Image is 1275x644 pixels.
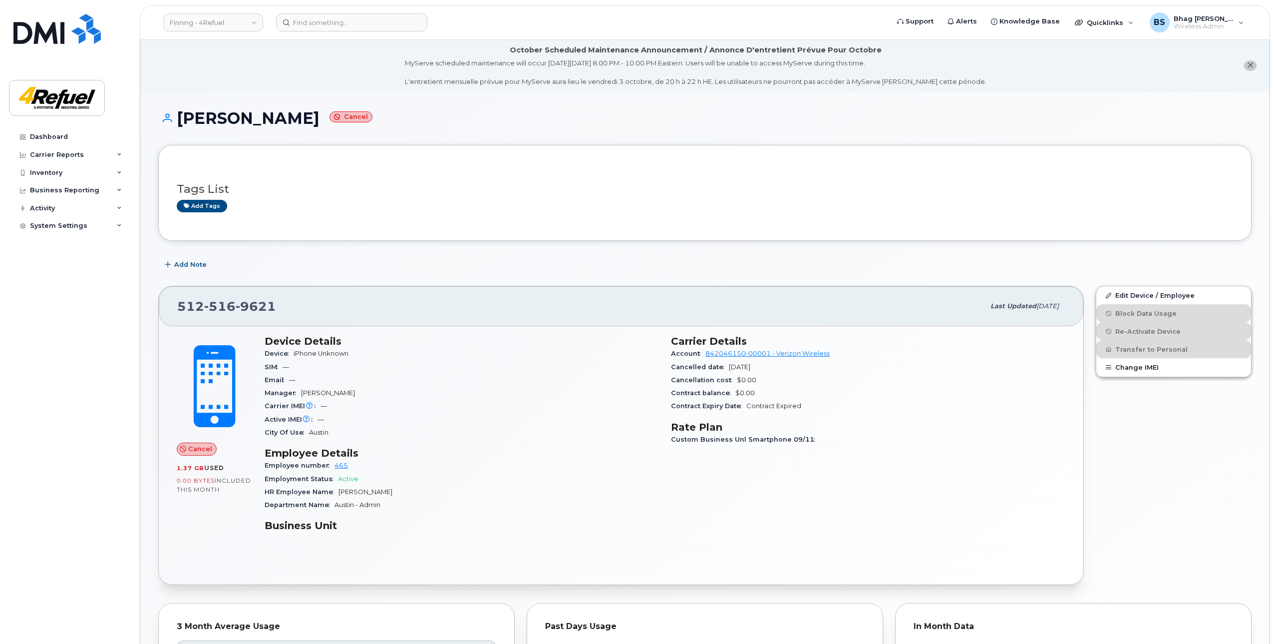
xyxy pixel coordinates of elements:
[236,299,276,314] span: 9621
[329,111,372,123] small: Cancel
[177,622,496,632] div: 3 Month Average Usage
[914,622,1233,632] div: In Month Data
[338,475,358,483] span: Active
[265,520,659,532] h3: Business Unit
[265,462,334,469] span: Employee number
[158,256,215,274] button: Add Note
[265,416,318,423] span: Active IMEI
[1096,304,1251,322] button: Block Data Usage
[177,200,227,212] a: Add tags
[265,350,294,357] span: Device
[265,475,338,483] span: Employment Status
[1036,302,1059,310] span: [DATE]
[320,402,327,410] span: —
[265,501,334,509] span: Department Name
[334,501,380,509] span: Austin - Admin
[265,363,283,371] span: SIM
[294,350,348,357] span: iPhone Unknown
[671,421,1065,433] h3: Rate Plan
[746,402,801,410] span: Contract Expired
[671,363,729,371] span: Cancelled date
[1096,322,1251,340] button: Re-Activate Device
[405,58,986,86] div: MyServe scheduled maintenance will occur [DATE][DATE] 8:00 PM - 10:00 PM Eastern. Users will be u...
[545,622,865,632] div: Past Days Usage
[1096,286,1251,304] a: Edit Device / Employee
[283,363,289,371] span: —
[671,376,737,384] span: Cancellation cost
[705,350,830,357] a: 842046150-00001 - Verizon Wireless
[177,183,1233,195] h3: Tags List
[671,402,746,410] span: Contract Expiry Date
[990,302,1036,310] span: Last updated
[265,402,320,410] span: Carrier IMEI
[671,350,705,357] span: Account
[204,299,236,314] span: 516
[671,389,735,397] span: Contract balance
[338,488,392,496] span: [PERSON_NAME]
[204,464,224,472] span: used
[265,447,659,459] h3: Employee Details
[174,260,207,269] span: Add Note
[177,477,215,484] span: 0.00 Bytes
[1096,340,1251,358] button: Transfer to Personal
[265,335,659,347] h3: Device Details
[309,429,328,436] span: Austin
[177,465,204,472] span: 1.37 GB
[158,109,1252,127] h1: [PERSON_NAME]
[729,363,750,371] span: [DATE]
[671,436,820,443] span: Custom Business Unl Smartphone 09/11
[1115,328,1181,335] span: Re-Activate Device
[177,299,276,314] span: 512
[289,376,296,384] span: —
[265,389,301,397] span: Manager
[735,389,755,397] span: $0.00
[1232,601,1268,637] iframe: Messenger Launcher
[334,462,348,469] a: 465
[265,488,338,496] span: HR Employee Name
[265,376,289,384] span: Email
[188,444,212,454] span: Cancel
[1096,358,1251,376] button: Change IMEI
[265,429,309,436] span: City Of Use
[671,335,1065,347] h3: Carrier Details
[1244,60,1257,71] button: close notification
[318,416,324,423] span: —
[301,389,355,397] span: [PERSON_NAME]
[510,45,882,55] div: October Scheduled Maintenance Announcement / Annonce D'entretient Prévue Pour Octobre
[737,376,756,384] span: $0.00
